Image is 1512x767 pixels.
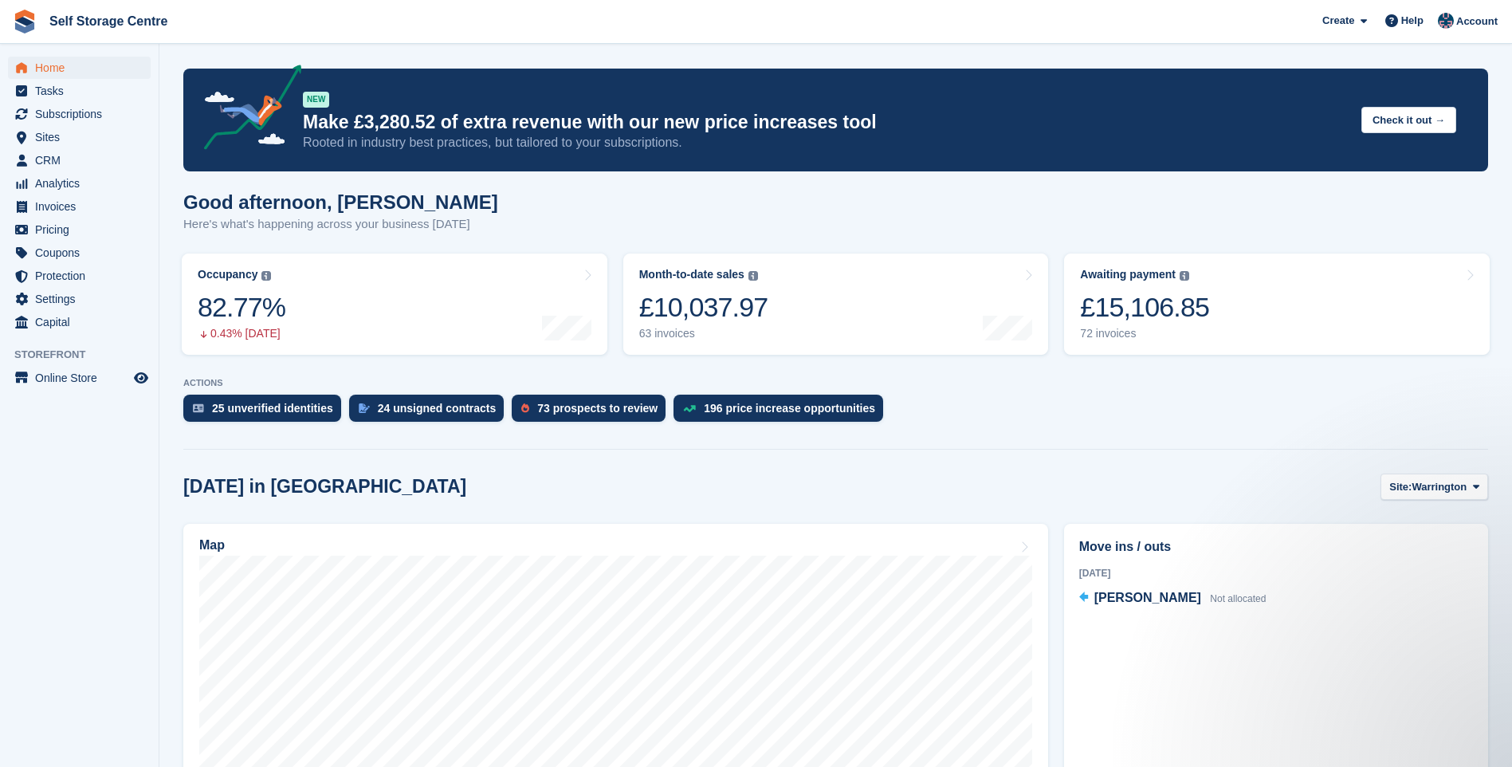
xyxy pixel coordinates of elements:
[8,195,151,218] a: menu
[683,405,696,412] img: price_increase_opportunities-93ffe204e8149a01c8c9dc8f82e8f89637d9d84a8eef4429ea346261dce0b2c0.svg
[1080,291,1209,324] div: £15,106.85
[639,268,744,281] div: Month-to-date sales
[35,288,131,310] span: Settings
[1180,271,1189,281] img: icon-info-grey-7440780725fd019a000dd9b08b2336e03edf1995a4989e88bcd33f0948082b44.svg
[1438,13,1454,29] img: Clair Cole
[8,218,151,241] a: menu
[8,311,151,333] a: menu
[35,311,131,333] span: Capital
[183,378,1488,388] p: ACTIONS
[212,402,333,415] div: 25 unverified identities
[198,268,257,281] div: Occupancy
[1080,327,1209,340] div: 72 invoices
[1456,14,1498,29] span: Account
[35,103,131,125] span: Subscriptions
[303,92,329,108] div: NEW
[704,402,875,415] div: 196 price increase opportunities
[183,476,466,498] h2: [DATE] in [GEOGRAPHIC_DATA]
[8,172,151,195] a: menu
[748,271,758,281] img: icon-info-grey-7440780725fd019a000dd9b08b2336e03edf1995a4989e88bcd33f0948082b44.svg
[303,134,1349,151] p: Rooted in industry best practices, but tailored to your subscriptions.
[674,395,891,430] a: 196 price increase opportunities
[183,395,349,430] a: 25 unverified identities
[43,8,174,34] a: Self Storage Centre
[303,111,1349,134] p: Make £3,280.52 of extra revenue with our new price increases tool
[35,218,131,241] span: Pricing
[35,265,131,287] span: Protection
[521,403,529,413] img: prospect-51fa495bee0391a8d652442698ab0144808aea92771e9ea1ae160a38d050c398.svg
[35,172,131,195] span: Analytics
[8,103,151,125] a: menu
[537,402,658,415] div: 73 prospects to review
[378,402,497,415] div: 24 unsigned contracts
[639,327,768,340] div: 63 invoices
[1412,479,1467,495] span: Warrington
[183,191,498,213] h1: Good afternoon, [PERSON_NAME]
[1064,254,1490,355] a: Awaiting payment £15,106.85 72 invoices
[190,65,302,155] img: price-adjustments-announcement-icon-8257ccfd72463d97f412b2fc003d46551f7dbcb40ab6d574587a9cd5c0d94...
[199,538,225,553] h2: Map
[359,403,370,413] img: contract_signature_icon-13c848040528278c33f63329250d36e43548de30e8caae1d1a13099fd9432cc5.svg
[14,347,159,363] span: Storefront
[35,80,131,102] span: Tasks
[8,265,151,287] a: menu
[512,395,674,430] a: 73 prospects to review
[1080,268,1176,281] div: Awaiting payment
[35,242,131,264] span: Coupons
[639,291,768,324] div: £10,037.97
[35,57,131,79] span: Home
[35,149,131,171] span: CRM
[132,368,151,387] a: Preview store
[8,367,151,389] a: menu
[1210,593,1266,604] span: Not allocated
[35,367,131,389] span: Online Store
[1094,591,1201,604] span: [PERSON_NAME]
[198,327,285,340] div: 0.43% [DATE]
[1079,566,1473,580] div: [DATE]
[1079,537,1473,557] h2: Move ins / outs
[349,395,513,430] a: 24 unsigned contracts
[8,126,151,148] a: menu
[261,271,271,281] img: icon-info-grey-7440780725fd019a000dd9b08b2336e03edf1995a4989e88bcd33f0948082b44.svg
[1380,474,1488,500] button: Site: Warrington
[8,242,151,264] a: menu
[1389,479,1412,495] span: Site:
[1361,107,1456,133] button: Check it out →
[8,149,151,171] a: menu
[8,80,151,102] a: menu
[182,254,607,355] a: Occupancy 82.77% 0.43% [DATE]
[193,403,204,413] img: verify_identity-adf6edd0f0f0b5bbfe63781bf79b02c33cf7c696d77639b501bdc392416b5a36.svg
[35,195,131,218] span: Invoices
[1079,588,1267,609] a: [PERSON_NAME] Not allocated
[1401,13,1424,29] span: Help
[8,57,151,79] a: menu
[623,254,1049,355] a: Month-to-date sales £10,037.97 63 invoices
[13,10,37,33] img: stora-icon-8386f47178a22dfd0bd8f6a31ec36ba5ce8667c1dd55bd0f319d3a0aa187defe.svg
[8,288,151,310] a: menu
[1322,13,1354,29] span: Create
[35,126,131,148] span: Sites
[198,291,285,324] div: 82.77%
[183,215,498,234] p: Here's what's happening across your business [DATE]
